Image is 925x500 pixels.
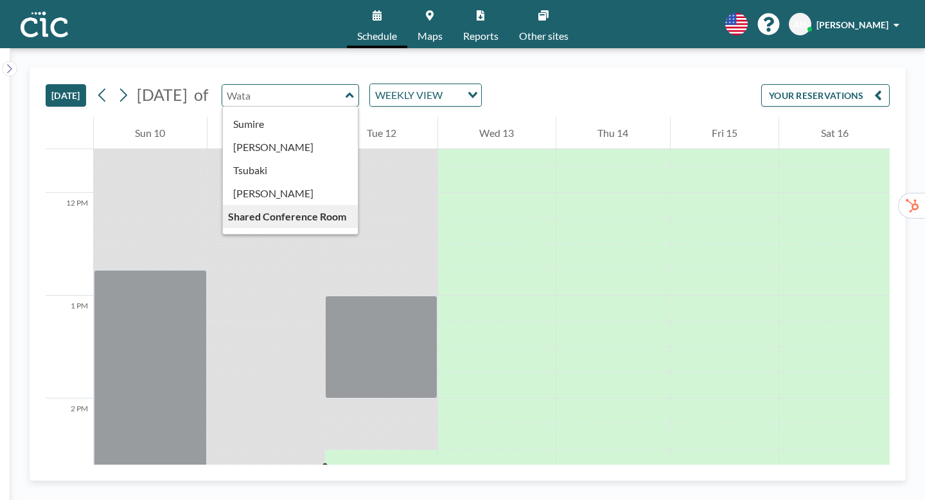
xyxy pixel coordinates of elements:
input: Search for option [446,87,460,103]
div: Shared Conference Room [223,205,358,228]
span: Other sites [519,31,568,41]
span: WEEKLY VIEW [373,87,445,103]
span: Schedule [357,31,397,41]
div: Fri 15 [671,117,779,149]
span: [PERSON_NAME] [816,19,888,30]
span: Reports [463,31,498,41]
input: Wata [222,85,346,106]
div: Oboro [223,228,358,251]
div: 12 PM [46,193,93,296]
div: Wed 13 [438,117,556,149]
div: 1 PM [46,296,93,398]
button: [DATE] [46,84,86,107]
button: YOUR RESERVATIONS [761,84,890,107]
div: Sat 16 [779,117,890,149]
div: Mon 11 [207,117,325,149]
span: [DATE] [137,85,188,104]
div: Tsubaki [223,159,358,182]
div: Tue 12 [325,117,437,149]
div: Thu 14 [556,117,670,149]
div: Sumire [223,112,358,136]
div: [PERSON_NAME] [223,182,358,205]
img: organization-logo [21,12,68,37]
div: Search for option [370,84,481,106]
span: Maps [418,31,443,41]
span: AH [793,19,807,30]
div: [PERSON_NAME] [223,136,358,159]
span: of [194,85,208,105]
div: Sun 10 [94,117,207,149]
